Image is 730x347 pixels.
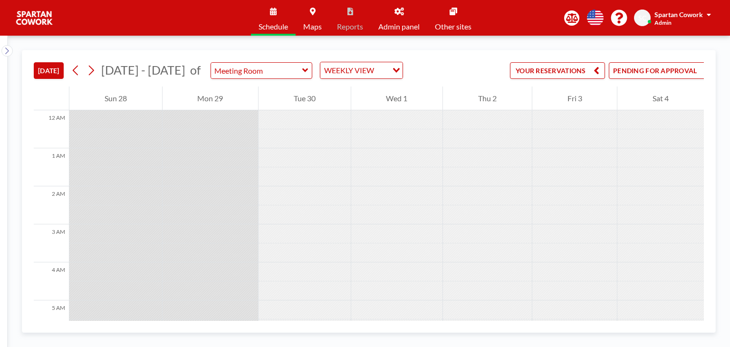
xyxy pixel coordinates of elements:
[378,23,420,30] span: Admin panel
[351,87,443,110] div: Wed 1
[15,9,53,28] img: organization-logo
[337,23,363,30] span: Reports
[34,186,69,224] div: 2 AM
[259,87,351,110] div: Tue 30
[163,87,259,110] div: Mon 29
[101,63,185,77] span: [DATE] - [DATE]
[443,87,532,110] div: Thu 2
[617,87,704,110] div: Sat 4
[34,148,69,186] div: 1 AM
[654,19,672,26] span: Admin
[322,64,376,77] span: WEEKLY VIEW
[211,63,302,78] input: Meeting Room
[190,63,201,77] span: of
[34,224,69,262] div: 3 AM
[69,87,162,110] div: Sun 28
[377,64,387,77] input: Search for option
[435,23,471,30] span: Other sites
[638,14,646,22] span: SC
[303,23,322,30] span: Maps
[510,62,605,79] button: YOUR RESERVATIONS
[34,110,69,148] div: 12 AM
[609,62,715,79] button: PENDING FOR APPROVAL
[654,10,703,19] span: Spartan Cowork
[34,62,64,79] button: [DATE]
[320,62,403,78] div: Search for option
[34,262,69,300] div: 4 AM
[532,87,617,110] div: Fri 3
[34,300,69,338] div: 5 AM
[259,23,288,30] span: Schedule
